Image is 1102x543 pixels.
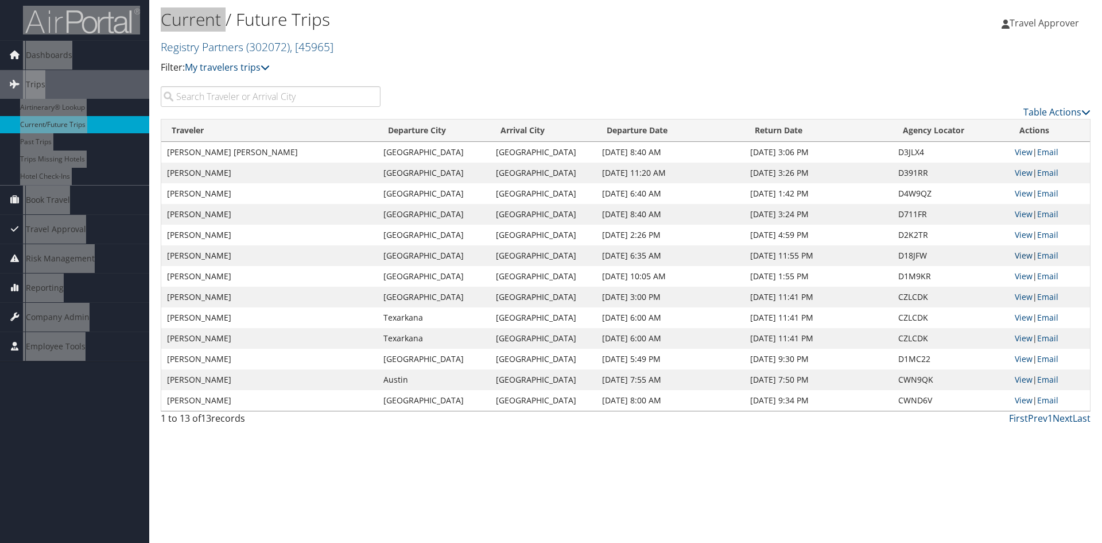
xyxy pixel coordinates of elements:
td: D3JLX4 [893,142,1009,163]
td: D1M9KR [893,266,1009,287]
td: [PERSON_NAME] [161,204,378,225]
a: View [1015,395,1033,406]
a: View [1015,229,1033,240]
td: [GEOGRAPHIC_DATA] [378,204,490,225]
td: [PERSON_NAME] [161,328,378,349]
td: [DATE] 1:42 PM [744,183,893,204]
td: [DATE] 11:41 PM [744,328,893,349]
th: Traveler: activate to sort column ascending [161,120,378,142]
span: ( 302072 ) [246,39,290,55]
a: View [1015,312,1033,323]
td: [GEOGRAPHIC_DATA] [378,287,490,307]
td: | [1009,307,1090,328]
td: [DATE] 11:20 AM [596,163,744,183]
td: | [1009,183,1090,204]
td: [DATE] 5:49 PM [596,349,744,369]
th: Actions [1009,120,1090,142]
td: [DATE] 8:40 AM [596,204,744,225]
a: View [1015,188,1033,199]
td: D391RR [893,163,1009,183]
td: [PERSON_NAME] [161,183,378,204]
a: Travel Approver [1002,6,1091,40]
td: [GEOGRAPHIC_DATA] [490,183,596,204]
a: Email [1037,395,1058,406]
a: Next [1053,412,1073,425]
span: Risk Management [26,244,95,273]
span: Reporting [26,274,64,302]
a: Email [1037,209,1058,219]
td: | [1009,163,1090,183]
td: CWN9QK [893,369,1009,390]
td: D711FR [893,204,1009,225]
h1: Current / Future Trips [161,7,781,32]
a: Registry Partners [161,39,333,55]
td: | [1009,266,1090,287]
td: [PERSON_NAME] [161,225,378,245]
td: D1MC22 [893,349,1009,369]
td: [DATE] 7:50 PM [744,369,893,390]
span: Company Admin [26,303,90,332]
td: CZLCDK [893,307,1009,328]
td: | [1009,369,1090,390]
th: Departure Date: activate to sort column descending [596,120,744,142]
td: CWND6V [893,390,1009,411]
td: [DATE] 3:00 PM [596,287,744,307]
a: Email [1037,167,1058,178]
td: [DATE] 3:06 PM [744,142,893,163]
th: Departure City: activate to sort column ascending [378,120,490,142]
td: [GEOGRAPHIC_DATA] [490,163,596,183]
td: [PERSON_NAME] [161,369,378,390]
td: [GEOGRAPHIC_DATA] [490,245,596,266]
img: airportal-logo.png [25,7,140,34]
td: [GEOGRAPHIC_DATA] [378,266,490,287]
td: | [1009,204,1090,225]
td: | [1009,390,1090,411]
td: | [1009,328,1090,349]
a: View [1015,250,1033,261]
span: Travel Approver [1010,17,1079,29]
a: Prev [1028,412,1047,425]
span: Trips [26,70,45,99]
th: Return Date: activate to sort column ascending [744,120,893,142]
a: View [1015,271,1033,282]
a: View [1015,147,1033,157]
td: [DATE] 9:34 PM [744,390,893,411]
td: [PERSON_NAME] [161,266,378,287]
a: View [1015,353,1033,364]
td: [PERSON_NAME] [161,245,378,266]
td: | [1009,245,1090,266]
th: Arrival City: activate to sort column ascending [490,120,596,142]
td: [PERSON_NAME] [161,307,378,328]
td: [PERSON_NAME] [161,349,378,369]
td: [DATE] 8:00 AM [596,390,744,411]
td: [GEOGRAPHIC_DATA] [490,287,596,307]
td: [DATE] 2:26 PM [596,225,744,245]
td: [DATE] 11:55 PM [744,245,893,266]
td: [GEOGRAPHIC_DATA] [378,225,490,245]
a: Table Actions [1023,106,1091,118]
span: 13 [201,412,211,425]
span: Book Travel [26,186,70,214]
span: , [ 45965 ] [290,39,333,55]
a: Email [1037,229,1058,240]
a: Email [1037,374,1058,385]
a: First [1009,412,1028,425]
td: D2K2TR [893,225,1009,245]
td: [GEOGRAPHIC_DATA] [490,204,596,225]
td: [DATE] 11:41 PM [744,307,893,328]
td: [GEOGRAPHIC_DATA] [378,390,490,411]
td: [PERSON_NAME] [161,287,378,307]
input: Search Traveler or Arrival City [161,86,381,107]
td: [DATE] 6:40 AM [596,183,744,204]
td: [DATE] 6:35 AM [596,245,744,266]
td: [GEOGRAPHIC_DATA] [490,307,596,328]
td: [DATE] 1:55 PM [744,266,893,287]
a: View [1015,374,1033,385]
td: [GEOGRAPHIC_DATA] [490,328,596,349]
a: Email [1037,147,1058,157]
a: View [1015,209,1033,219]
td: [DATE] 7:55 AM [596,369,744,390]
td: | [1009,225,1090,245]
td: [GEOGRAPHIC_DATA] [490,390,596,411]
td: | [1009,287,1090,307]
